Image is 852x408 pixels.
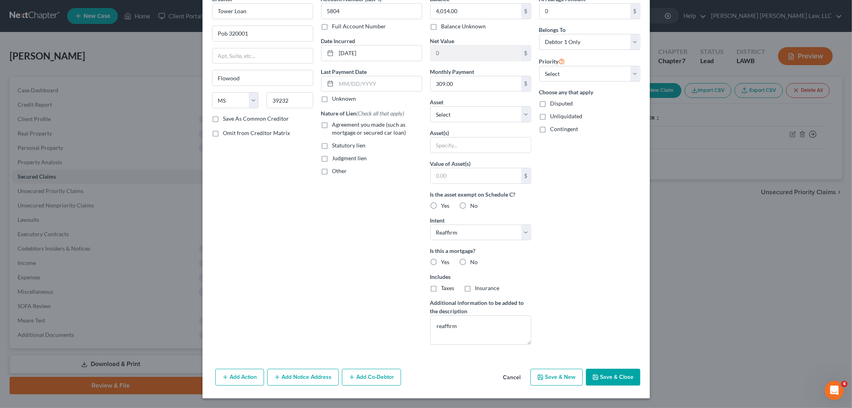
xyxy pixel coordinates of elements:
span: Disputed [550,100,573,107]
button: Add Action [215,369,264,386]
span: 4 [841,381,848,387]
label: Full Account Number [332,22,386,30]
span: No [471,202,478,209]
label: Nature of Lien [321,109,405,117]
span: Omit from Creditor Matrix [223,129,290,136]
input: Search creditor by name... [212,3,313,19]
input: Apt, Suite, etc... [213,48,313,64]
span: Insurance [475,285,500,291]
label: Is the asset exempt on Schedule C? [430,190,531,199]
iframe: Intercom live chat [825,381,844,400]
label: Monthly Payment [430,68,475,76]
span: No [471,259,478,265]
input: 0.00 [431,46,521,61]
input: MM/DD/YYYY [336,46,422,61]
span: Belongs To [539,26,566,33]
label: Choose any that apply [539,88,640,96]
button: Add Notice Address [267,369,339,386]
input: 0.00 [431,168,521,183]
span: Contingent [550,125,578,132]
button: Save & Close [586,369,640,386]
span: Agreement you made (such as mortgage or secured car loan) [332,121,406,136]
input: 0.00 [431,76,521,92]
span: Yes [441,202,450,209]
label: Intent [430,216,445,225]
label: Last Payment Date [321,68,367,76]
input: Enter city... [213,70,313,86]
input: Enter zip... [266,92,313,108]
span: Asset [430,99,444,105]
label: Priority [539,56,565,66]
label: Unknown [332,95,356,103]
input: 0.00 [540,4,630,19]
div: $ [521,46,531,61]
label: Net Value [430,37,455,45]
span: Statutory lien [332,142,366,149]
div: $ [521,4,531,19]
span: Other [332,167,347,174]
span: Taxes [441,285,455,291]
span: (Check all that apply) [357,110,405,117]
input: XXXX [321,3,422,19]
button: Save & New [530,369,583,386]
input: MM/DD/YYYY [336,76,422,92]
label: Asset(s) [430,129,449,137]
label: Save As Common Creditor [223,115,289,123]
div: $ [630,4,640,19]
div: $ [521,76,531,92]
button: Cancel [497,370,527,386]
button: Add Co-Debtor [342,369,401,386]
label: Date Incurred [321,37,355,45]
label: Value of Asset(s) [430,159,471,168]
input: Specify... [431,137,531,153]
label: Includes [430,273,531,281]
input: Enter address... [213,26,313,41]
label: Balance Unknown [441,22,486,30]
div: $ [521,168,531,183]
input: 0.00 [431,4,521,19]
label: Additional information to be added to the description [430,299,531,315]
span: Judgment lien [332,155,367,161]
span: Yes [441,259,450,265]
label: Is this a mortgage? [430,247,531,255]
span: Unliquidated [550,113,583,119]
